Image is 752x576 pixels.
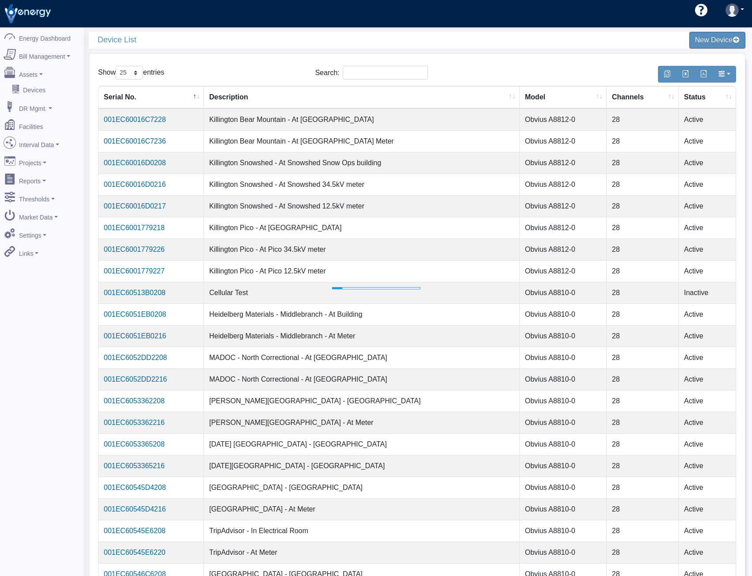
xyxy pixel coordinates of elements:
[204,303,520,325] td: Heidelberg Materials - Middlebranch - At Building
[104,462,165,470] a: 001EC6053365216
[98,32,422,48] span: Device List
[679,498,736,520] td: Active
[520,455,607,477] td: Obvius A8810-0
[204,498,520,520] td: [GEOGRAPHIC_DATA] - At Meter
[204,174,520,195] td: Killington Snowshed - At Snowshed 34.5kV meter
[607,239,679,260] td: 28
[204,109,520,130] td: Killington Bear Mountain - At [GEOGRAPHIC_DATA]
[204,130,520,152] td: Killington Bear Mountain - At [GEOGRAPHIC_DATA] Meter
[607,433,679,455] td: 28
[607,130,679,152] td: 28
[679,433,736,455] td: Active
[520,520,607,542] td: Obvius A8810-0
[679,195,736,217] td: Active
[204,347,520,368] td: MADOC - North Correctional - At [GEOGRAPHIC_DATA]
[520,390,607,412] td: Obvius A8810-0
[104,181,166,188] a: 001EC60016D0216
[520,174,607,195] td: Obvius A8812-0
[694,66,713,83] button: Generate PDF
[104,484,166,491] a: 001EC60545D4208
[104,267,165,275] a: 001EC6001779227
[607,390,679,412] td: 28
[204,520,520,542] td: TripAdvisor - In Electrical Room
[679,368,736,390] td: Active
[520,195,607,217] td: Obvius A8812-0
[679,303,736,325] td: Active
[104,397,165,405] a: 001EC6053362208
[607,520,679,542] td: 28
[679,217,736,239] td: Active
[679,477,736,498] td: Active
[116,66,143,80] select: Showentries
[679,239,736,260] td: Active
[679,152,736,174] td: Active
[607,260,679,282] td: 28
[98,86,204,109] th: Serial No. : activate to sort column descending
[520,498,607,520] td: Obvius A8810-0
[204,239,520,260] td: Killington Pico - At Pico 34.5kV meter
[676,66,695,83] button: Export to Excel
[520,433,607,455] td: Obvius A8810-0
[607,498,679,520] td: 28
[607,109,679,130] td: 28
[204,455,520,477] td: [DATE][GEOGRAPHIC_DATA] - [GEOGRAPHIC_DATA]
[520,260,607,282] td: Obvius A8812-0
[679,390,736,412] td: Active
[679,260,736,282] td: Active
[204,433,520,455] td: [DATE] [GEOGRAPHIC_DATA] - [GEOGRAPHIC_DATA]
[679,174,736,195] td: Active
[607,412,679,433] td: 28
[204,325,520,347] td: Heidelberg Materials - Middlebranch - At Meter
[104,419,165,426] a: 001EC6053362216
[607,325,679,347] td: 28
[607,542,679,563] td: 28
[104,289,166,296] a: 001EC60513B0208
[204,390,520,412] td: [PERSON_NAME][GEOGRAPHIC_DATA] - [GEOGRAPHIC_DATA]
[679,282,736,303] td: Inactive
[520,130,607,152] td: Obvius A8812-0
[607,152,679,174] td: 28
[712,66,736,83] button: Show/Hide Columns
[607,303,679,325] td: 28
[607,455,679,477] td: 28
[726,4,739,17] img: user-3.svg
[520,86,607,109] th: Model : activate to sort column ascending
[520,282,607,303] td: Obvius A8810-0
[679,130,736,152] td: Active
[520,477,607,498] td: Obvius A8810-0
[607,477,679,498] td: 28
[204,477,520,498] td: [GEOGRAPHIC_DATA] - [GEOGRAPHIC_DATA]
[204,152,520,174] td: Killington Snowshed - At Snowshed Snow Ops building
[204,368,520,390] td: MADOC - North Correctional - At [GEOGRAPHIC_DATA]
[679,347,736,368] td: Active
[658,66,676,83] button: Copy to clipboard
[104,354,167,361] a: 001EC6052DD2208
[104,246,165,253] a: 001EC6001779226
[204,86,520,109] th: Description : activate to sort column ascending
[104,332,166,340] a: 001EC6051EB0216
[679,455,736,477] td: Active
[104,137,166,145] a: 001EC60016C7236
[104,375,167,383] a: 001EC6052DD2216
[315,66,428,80] label: Search:
[607,86,679,109] th: Channels : activate to sort column ascending
[520,109,607,130] td: Obvius A8812-0
[104,505,166,513] a: 001EC60545D4216
[520,325,607,347] td: Obvius A8810-0
[204,412,520,433] td: [PERSON_NAME][GEOGRAPHIC_DATA] - At Meter
[607,368,679,390] td: 28
[520,412,607,433] td: Obvius A8810-0
[104,159,166,167] a: 001EC60016D0208
[679,542,736,563] td: Active
[520,303,607,325] td: Obvius A8810-0
[104,311,166,318] a: 001EC6051EB0208
[679,86,736,109] th: Status : activate to sort column ascending
[204,217,520,239] td: Killington Pico - At [GEOGRAPHIC_DATA]
[520,347,607,368] td: Obvius A8810-0
[204,195,520,217] td: Killington Snowshed - At Snowshed 12.5kV meter
[607,195,679,217] td: 28
[204,260,520,282] td: Killington Pico - At Pico 12.5kV meter
[104,116,166,123] a: 001EC60016C7228
[204,542,520,563] td: TripAdvisor - At Meter
[607,347,679,368] td: 28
